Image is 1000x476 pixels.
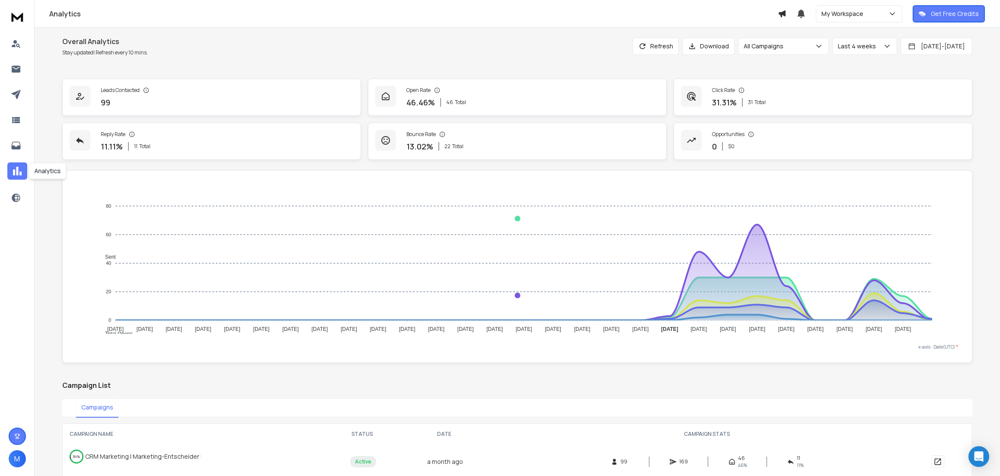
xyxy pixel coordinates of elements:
[105,232,111,237] tspan: 60
[406,131,436,138] p: Bounce Rate
[901,38,972,55] button: [DATE]-[DATE]
[99,254,116,260] span: Sent
[821,10,867,18] p: My Workspace
[406,140,433,152] p: 13.02 %
[807,326,824,332] tspan: [DATE]
[398,424,489,444] th: DATE
[866,326,882,332] tspan: [DATE]
[406,87,431,94] p: Open Rate
[490,424,924,444] th: CAMPAIGN STATS
[679,458,688,465] span: 169
[101,140,123,152] p: 11.11 %
[744,42,787,51] p: All Campaigns
[350,456,376,467] div: Active
[515,326,532,332] tspan: [DATE]
[797,462,804,469] span: 11 %
[368,123,667,160] a: Bounce Rate13.02%22Total
[139,143,150,150] span: Total
[77,344,958,350] p: x-axis : Date(UTC)
[224,326,240,332] tspan: [DATE]
[109,317,111,323] tspan: 0
[712,131,744,138] p: Opportunities
[62,79,361,116] a: Leads Contacted99
[748,99,753,106] span: 31
[101,96,110,108] p: 99
[73,452,80,461] p: 94 %
[633,38,679,55] button: Refresh
[674,123,972,160] a: Opportunities0$0
[632,326,649,332] tspan: [DATE]
[99,331,133,337] span: Total Opens
[195,326,211,332] tspan: [DATE]
[62,36,148,47] h1: Overall Analytics
[603,326,620,332] tspan: [DATE]
[895,326,911,332] tspan: [DATE]
[749,326,765,332] tspan: [DATE]
[754,99,766,106] span: Total
[9,450,26,467] button: M
[738,462,747,469] span: 46 %
[63,444,201,469] td: CRM Marketing | Marketing-Entscheider | Shopware
[913,5,985,22] button: Get Free Credits
[49,9,778,19] h1: Analytics
[107,326,124,332] tspan: [DATE]
[712,140,717,152] p: 0
[62,123,361,160] a: Reply Rate11.11%11Total
[101,87,140,94] p: Leads Contacted
[838,42,879,51] p: Last 4 weeks
[674,79,972,116] a: Click Rate31.31%31Total
[457,326,473,332] tspan: [DATE]
[253,326,269,332] tspan: [DATE]
[797,455,800,462] span: 11
[931,10,979,18] p: Get Free Credits
[738,455,745,462] span: 46
[690,326,707,332] tspan: [DATE]
[63,424,326,444] th: CAMPAIGN NAME
[428,326,444,332] tspan: [DATE]
[545,326,561,332] tspan: [DATE]
[326,424,398,444] th: STATUS
[452,143,463,150] span: Total
[444,143,450,150] span: 22
[166,326,182,332] tspan: [DATE]
[311,326,328,332] tspan: [DATE]
[682,38,735,55] button: Download
[700,42,729,51] p: Download
[282,326,299,332] tspan: [DATE]
[778,326,794,332] tspan: [DATE]
[728,143,735,150] p: $ 0
[29,163,66,179] div: Analytics
[719,326,736,332] tspan: [DATE]
[399,326,415,332] tspan: [DATE]
[105,260,111,266] tspan: 40
[620,458,629,465] span: 99
[836,326,853,332] tspan: [DATE]
[712,96,737,108] p: 31.31 %
[455,99,466,106] span: Total
[136,326,153,332] tspan: [DATE]
[370,326,386,332] tspan: [DATE]
[101,131,125,138] p: Reply Rate
[105,289,111,294] tspan: 20
[650,42,673,51] p: Refresh
[134,143,137,150] span: 11
[574,326,590,332] tspan: [DATE]
[105,203,111,209] tspan: 80
[368,79,667,116] a: Open Rate46.46%46Total
[340,326,357,332] tspan: [DATE]
[76,398,118,418] button: Campaigns
[62,49,148,56] p: Stay updated! Refresh every 10 mins.
[9,9,26,25] img: logo
[62,380,972,390] h2: Campaign List
[406,96,435,108] p: 46.46 %
[486,326,503,332] tspan: [DATE]
[968,446,989,467] div: Open Intercom Messenger
[712,87,735,94] p: Click Rate
[446,99,453,106] span: 46
[661,326,678,332] tspan: [DATE]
